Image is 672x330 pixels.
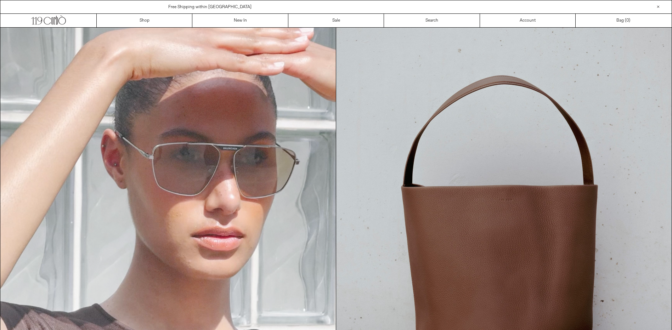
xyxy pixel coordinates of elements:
[626,17,630,24] span: )
[97,14,192,27] a: Shop
[384,14,480,27] a: Search
[626,18,629,23] span: 0
[480,14,576,27] a: Account
[192,14,288,27] a: New In
[576,14,671,27] a: Bag ()
[168,4,252,10] a: Free Shipping within [GEOGRAPHIC_DATA]
[288,14,384,27] a: Sale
